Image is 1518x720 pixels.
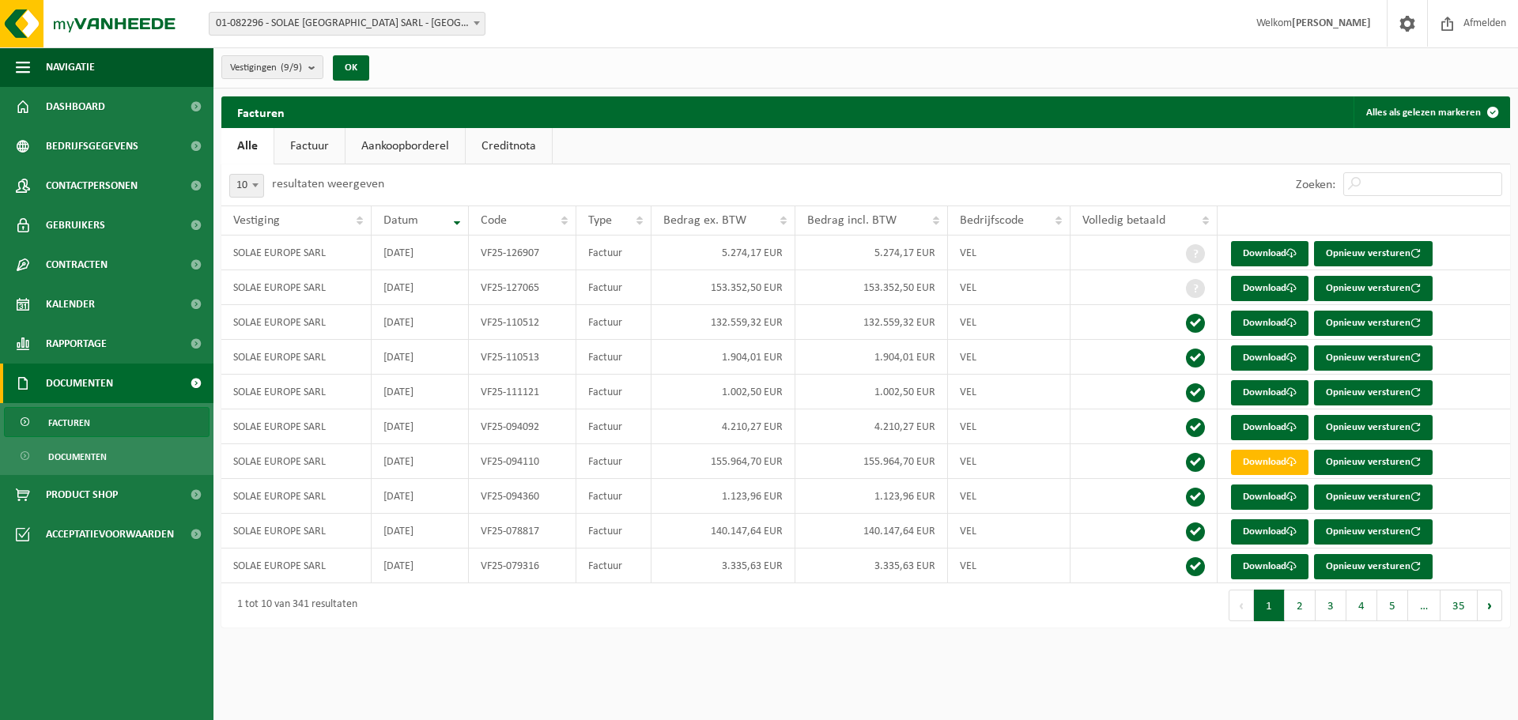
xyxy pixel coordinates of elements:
[221,375,372,409] td: SOLAE EUROPE SARL
[795,514,948,548] td: 140.147,64 EUR
[948,479,1071,514] td: VEL
[209,12,485,36] span: 01-082296 - SOLAE EUROPE SARL - LE GRAND-SACONNEX
[466,128,552,164] a: Creditnota
[795,375,948,409] td: 1.002,50 EUR
[372,548,469,583] td: [DATE]
[469,236,576,270] td: VF25-126907
[46,324,107,364] span: Rapportage
[651,409,796,444] td: 4.210,27 EUR
[576,375,651,409] td: Factuur
[372,514,469,548] td: [DATE]
[651,236,796,270] td: 5.274,17 EUR
[469,375,576,409] td: VF25-111121
[221,479,372,514] td: SOLAE EUROPE SARL
[960,214,1024,227] span: Bedrijfscode
[651,375,796,409] td: 1.002,50 EUR
[221,270,372,305] td: SOLAE EUROPE SARL
[795,340,948,375] td: 1.904,01 EUR
[1292,17,1371,29] strong: [PERSON_NAME]
[46,87,105,126] span: Dashboard
[221,236,372,270] td: SOLAE EUROPE SARL
[372,270,469,305] td: [DATE]
[1354,96,1509,128] button: Alles als gelezen markeren
[469,409,576,444] td: VF25-094092
[46,205,105,245] span: Gebruikers
[46,166,138,205] span: Contactpersonen
[210,13,485,35] span: 01-082296 - SOLAE EUROPE SARL - LE GRAND-SACONNEX
[576,409,651,444] td: Factuur
[1314,450,1433,475] button: Opnieuw versturen
[948,270,1071,305] td: VEL
[948,375,1071,409] td: VEL
[221,548,372,583] td: SOLAE EUROPE SARL
[1314,484,1433,510] button: Opnieuw versturen
[1441,590,1478,621] button: 35
[221,514,372,548] td: SOLAE EUROPE SARL
[1478,590,1502,621] button: Next
[372,409,469,444] td: [DATE]
[795,236,948,270] td: 5.274,17 EUR
[1316,590,1346,621] button: 3
[333,55,369,81] button: OK
[221,96,300,127] h2: Facturen
[1231,484,1308,510] a: Download
[46,515,174,554] span: Acceptatievoorwaarden
[1231,554,1308,579] a: Download
[372,375,469,409] td: [DATE]
[651,340,796,375] td: 1.904,01 EUR
[469,444,576,479] td: VF25-094110
[46,126,138,166] span: Bedrijfsgegevens
[1314,276,1433,301] button: Opnieuw versturen
[346,128,465,164] a: Aankoopborderel
[948,444,1071,479] td: VEL
[948,340,1071,375] td: VEL
[651,444,796,479] td: 155.964,70 EUR
[221,128,274,164] a: Alle
[229,174,264,198] span: 10
[469,270,576,305] td: VF25-127065
[1231,450,1308,475] a: Download
[576,270,651,305] td: Factuur
[281,62,302,73] count: (9/9)
[1346,590,1377,621] button: 4
[1231,276,1308,301] a: Download
[469,514,576,548] td: VF25-078817
[221,305,372,340] td: SOLAE EUROPE SARL
[1229,590,1254,621] button: Previous
[1231,311,1308,336] a: Download
[1285,590,1316,621] button: 2
[651,479,796,514] td: 1.123,96 EUR
[1231,345,1308,371] a: Download
[948,236,1071,270] td: VEL
[230,56,302,80] span: Vestigingen
[1314,380,1433,405] button: Opnieuw versturen
[272,178,384,190] label: resultaten weergeven
[1314,519,1433,545] button: Opnieuw versturen
[1314,345,1433,371] button: Opnieuw versturen
[795,305,948,340] td: 132.559,32 EUR
[651,270,796,305] td: 153.352,50 EUR
[48,408,90,438] span: Facturen
[948,548,1071,583] td: VEL
[46,475,118,515] span: Product Shop
[1082,214,1165,227] span: Volledig betaald
[576,236,651,270] td: Factuur
[48,442,107,472] span: Documenten
[948,305,1071,340] td: VEL
[233,214,280,227] span: Vestiging
[1408,590,1441,621] span: …
[795,548,948,583] td: 3.335,63 EUR
[576,548,651,583] td: Factuur
[1377,590,1408,621] button: 5
[46,364,113,403] span: Documenten
[372,340,469,375] td: [DATE]
[1296,179,1335,191] label: Zoeken:
[1231,380,1308,405] a: Download
[372,305,469,340] td: [DATE]
[1231,519,1308,545] a: Download
[372,479,469,514] td: [DATE]
[230,175,263,197] span: 10
[221,340,372,375] td: SOLAE EUROPE SARL
[576,479,651,514] td: Factuur
[221,409,372,444] td: SOLAE EUROPE SARL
